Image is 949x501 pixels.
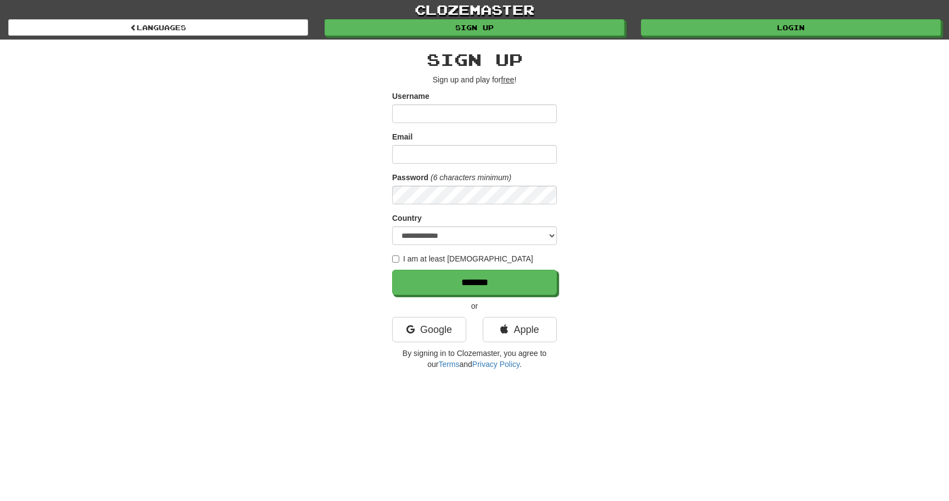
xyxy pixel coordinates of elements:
[501,75,514,84] u: free
[483,317,557,342] a: Apple
[392,348,557,370] p: By signing in to Clozemaster, you agree to our and .
[392,213,422,224] label: Country
[392,172,428,183] label: Password
[8,19,308,36] a: Languages
[392,255,399,263] input: I am at least [DEMOGRAPHIC_DATA]
[392,317,466,342] a: Google
[431,173,511,182] em: (6 characters minimum)
[392,74,557,85] p: Sign up and play for !
[438,360,459,369] a: Terms
[472,360,520,369] a: Privacy Policy
[641,19,941,36] a: Login
[325,19,624,36] a: Sign up
[392,51,557,69] h2: Sign up
[392,300,557,311] p: or
[392,131,412,142] label: Email
[392,253,533,264] label: I am at least [DEMOGRAPHIC_DATA]
[392,91,429,102] label: Username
